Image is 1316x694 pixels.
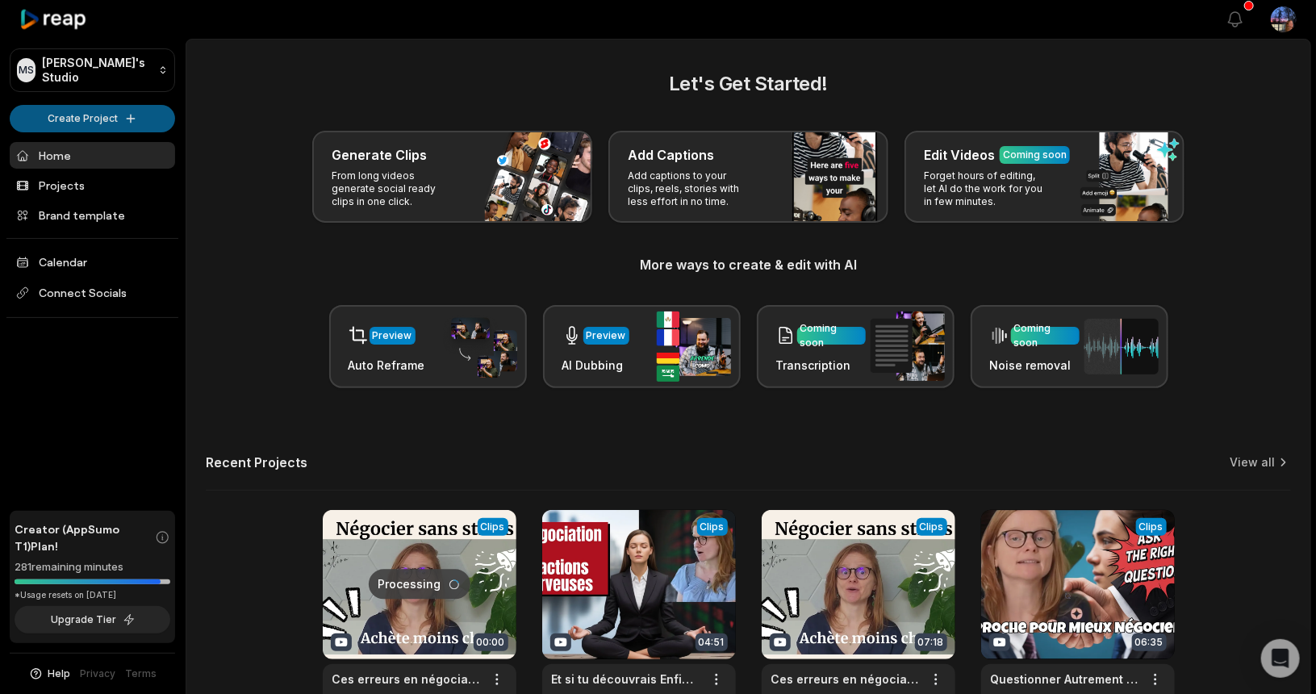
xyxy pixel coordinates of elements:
a: Et si tu découvrais Enfin ta propre Façon de Négocier efficacement ? [552,671,700,688]
h3: Auto Reframe [349,357,425,374]
span: Connect Socials [10,278,175,307]
h3: Edit Videos [924,145,995,165]
a: View all [1230,454,1275,470]
a: Ces erreurs en négociation te ruinent… Voici comment les corriger grâce à P.O.V.E.R. [771,671,920,688]
span: Help [48,667,71,681]
div: Coming soon [800,321,863,350]
h3: Generate Clips [332,145,427,165]
img: transcription.png [871,311,945,381]
h3: More ways to create & edit with AI [206,255,1291,274]
div: MS [17,58,36,82]
h2: Let's Get Started! [206,69,1291,98]
div: Open Intercom Messenger [1261,639,1300,678]
a: Home [10,142,175,169]
button: Upgrade Tier [15,606,170,633]
div: Preview [373,328,412,343]
div: 281 remaining minutes [15,559,170,575]
h2: Recent Projects [206,454,307,470]
img: auto_reframe.png [443,316,517,378]
span: Creator (AppSumo T1) Plan! [15,520,155,554]
a: Terms [126,667,157,681]
h3: Add Captions [628,145,714,165]
a: Questionner Autrement : L’Approche pour Mieux Négocier [991,671,1139,688]
div: Coming soon [1003,148,1067,162]
p: Add captions to your clips, reels, stories with less effort in no time. [628,169,753,208]
div: Preview [587,328,626,343]
div: Coming soon [1014,321,1076,350]
button: Create Project [10,105,175,132]
button: Help [28,667,71,681]
p: From long videos generate social ready clips in one click. [332,169,457,208]
a: Calendar [10,249,175,275]
img: ai_dubbing.png [657,311,731,382]
a: Brand template [10,202,175,228]
p: [PERSON_NAME]'s Studio [42,56,152,85]
h3: Transcription [776,357,866,374]
a: Projects [10,172,175,199]
p: Forget hours of editing, let AI do the work for you in few minutes. [924,169,1049,208]
h3: AI Dubbing [562,357,629,374]
img: noise_removal.png [1084,319,1159,374]
h3: Noise removal [990,357,1080,374]
a: Privacy [81,667,116,681]
div: *Usage resets on [DATE] [15,589,170,601]
a: Ces erreurs en négociation te ruinent… Voici comment les corriger grâce à P.O.V.E.R. [332,671,481,688]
